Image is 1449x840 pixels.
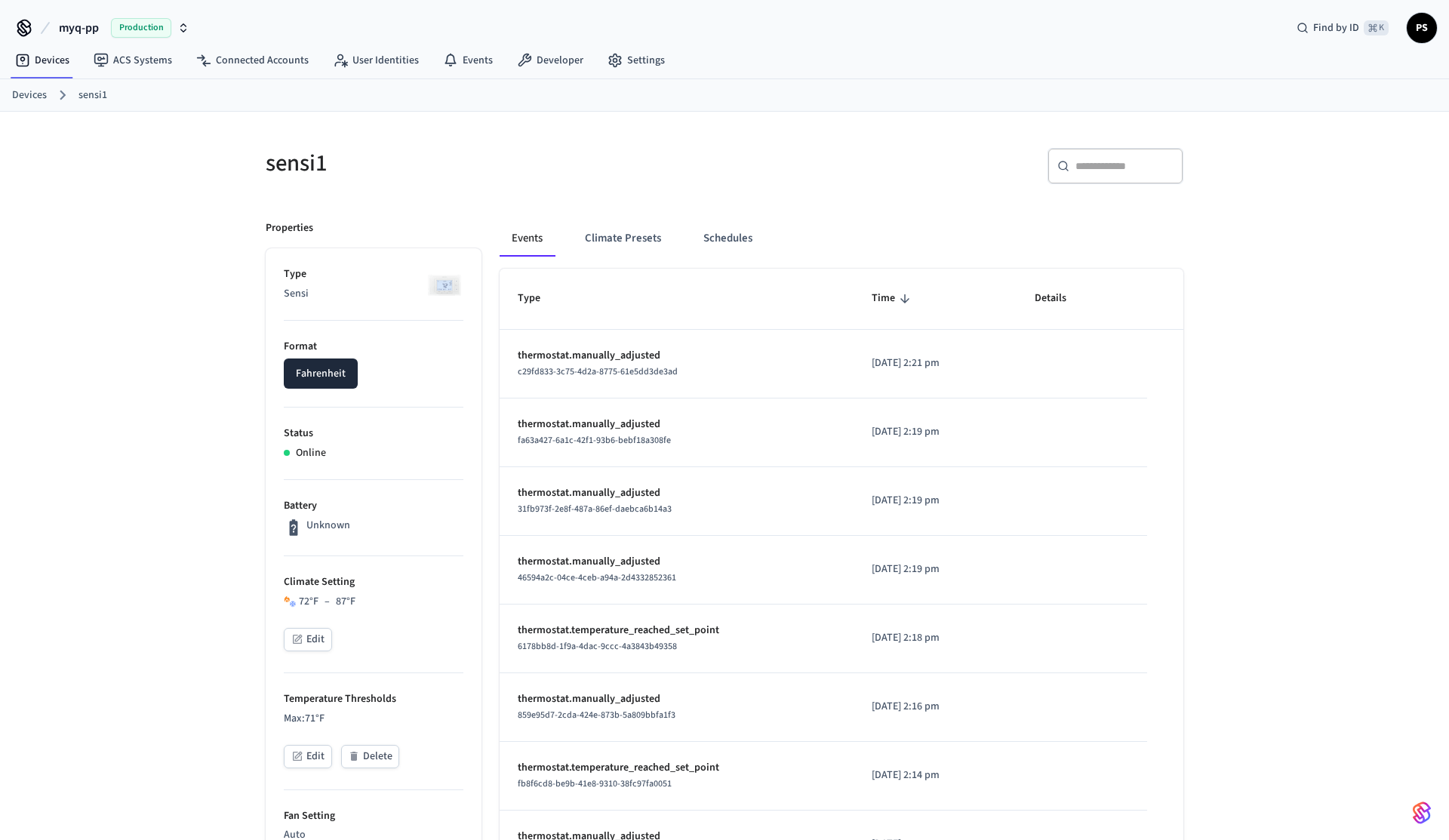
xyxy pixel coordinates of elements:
p: thermostat.temperature_reached_set_point [518,760,835,776]
span: Type [518,287,560,310]
h5: sensi1 [266,148,715,179]
span: ⌘ K [1364,20,1389,35]
p: Format [284,339,463,355]
a: Settings [595,47,677,74]
p: Unknown [306,518,350,534]
p: thermostat.manually_adjusted [518,691,835,707]
p: [DATE] 2:19 pm [872,424,998,440]
img: SeamLogoGradient.69752ec5.svg [1413,801,1431,825]
p: thermostat.manually_adjusted [518,348,835,364]
span: c29fd833-3c75-4d2a-8775-61e5dd3de3ad [518,365,678,378]
button: Edit [284,628,332,651]
span: 46594a2c-04ce-4ceb-a94a-2d4332852361 [518,571,676,584]
span: fa63a427-6a1c-42f1-93b6-bebf18a308fe [518,434,671,447]
button: Fahrenheit [284,358,358,389]
span: 859e95d7-2cda-424e-873b-5a809bbfa1f3 [518,709,675,722]
div: Find by ID⌘ K [1284,14,1401,42]
p: Properties [266,220,313,236]
button: Delete [341,745,399,768]
button: Events [500,220,555,257]
p: [DATE] 2:18 pm [872,630,998,646]
div: 72 °F 87 °F [299,594,355,610]
a: Devices [12,88,47,103]
p: Type [284,266,463,282]
p: Status [284,426,463,442]
span: – [325,594,330,610]
span: 6178bb8d-1f9a-4dac-9ccc-4a3843b49358 [518,640,677,653]
span: Find by ID [1313,20,1359,35]
button: Climate Presets [573,220,673,257]
span: Production [111,18,171,38]
a: User Identities [321,47,431,74]
p: [DATE] 2:21 pm [872,355,998,371]
a: ACS Systems [82,47,184,74]
p: thermostat.manually_adjusted [518,485,835,501]
p: Fan Setting [284,808,463,824]
p: thermostat.temperature_reached_set_point [518,623,835,638]
p: [DATE] 2:19 pm [872,562,998,577]
p: [DATE] 2:16 pm [872,699,998,715]
button: PS [1407,13,1437,43]
span: myq-pp [59,19,99,37]
p: Online [296,445,326,461]
img: Heat Cool [284,595,296,608]
a: sensi1 [78,88,107,103]
a: Connected Accounts [184,47,321,74]
span: Details [1035,287,1086,310]
p: thermostat.manually_adjusted [518,417,835,432]
button: Schedules [691,220,764,257]
p: Battery [284,498,463,514]
span: 31fb973f-2e8f-487a-86ef-daebca6b14a3 [518,503,672,515]
img: Sensi Smart Thermostat (White) [426,266,463,304]
a: Devices [3,47,82,74]
a: Developer [505,47,595,74]
p: Temperature Thresholds [284,691,463,707]
span: fb8f6cd8-be9b-41e8-9310-38fc97fa0051 [518,777,672,790]
p: Climate Setting [284,574,463,590]
button: Edit [284,745,332,768]
p: Sensi [284,286,463,302]
span: Time [872,287,915,310]
p: [DATE] 2:19 pm [872,493,998,509]
p: [DATE] 2:14 pm [872,768,998,783]
p: thermostat.manually_adjusted [518,554,835,570]
p: Max: 71 °F [284,711,463,727]
span: PS [1408,14,1435,42]
a: Events [431,47,505,74]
